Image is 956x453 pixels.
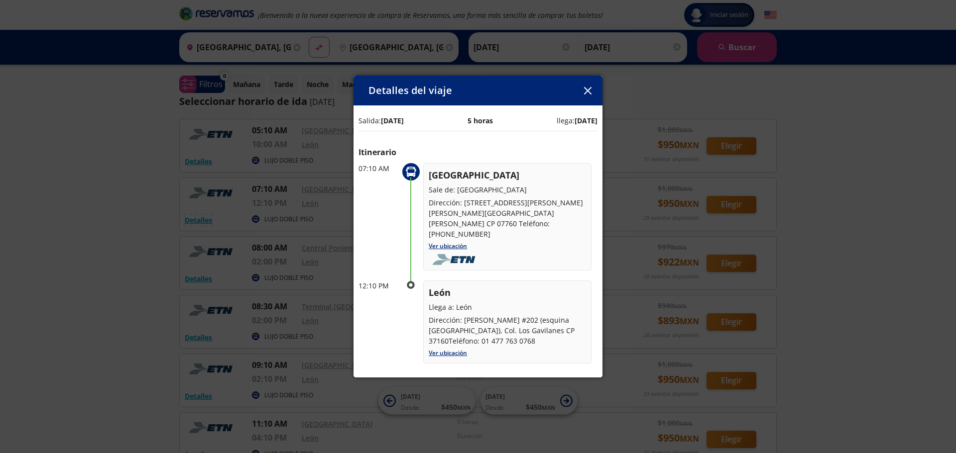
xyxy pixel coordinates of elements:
[358,146,597,158] p: Itinerario
[429,286,586,299] p: León
[429,242,467,250] a: Ver ubicación
[358,280,398,291] p: 12:10 PM
[358,115,404,126] p: Salida:
[429,197,586,239] p: Dirección: [STREET_ADDRESS][PERSON_NAME] [PERSON_NAME][GEOGRAPHIC_DATA][PERSON_NAME] CP 07760 Tel...
[575,116,597,125] b: [DATE]
[429,349,467,357] a: Ver ubicación
[429,184,586,195] p: Sale de: [GEOGRAPHIC_DATA]
[429,315,586,346] p: Dirección: [PERSON_NAME] #202 (esquina [GEOGRAPHIC_DATA]), Col. Los Gavilanes CP 37160Teléfono: 0...
[381,116,404,125] b: [DATE]
[429,302,586,312] p: Llega a: León
[429,254,482,265] img: foobar2.png
[358,163,398,174] p: 07:10 AM
[557,115,597,126] p: llega:
[468,115,493,126] p: 5 horas
[368,83,452,98] p: Detalles del viaje
[429,169,586,182] p: [GEOGRAPHIC_DATA]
